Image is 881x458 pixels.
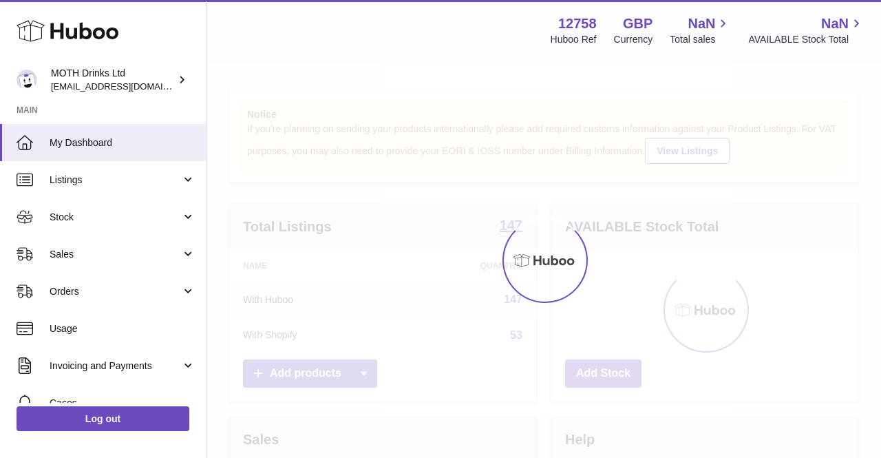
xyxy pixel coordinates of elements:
span: Total sales [670,33,731,46]
strong: 12758 [558,14,597,33]
span: NaN [821,14,849,33]
span: [EMAIL_ADDRESS][DOMAIN_NAME] [51,81,202,92]
span: Listings [50,174,181,187]
a: NaN AVAILABLE Stock Total [748,14,864,46]
a: Log out [17,406,189,431]
span: NaN [688,14,715,33]
span: Orders [50,285,181,298]
span: Usage [50,322,195,335]
a: NaN Total sales [670,14,731,46]
span: Cases [50,397,195,410]
span: AVAILABLE Stock Total [748,33,864,46]
div: Currency [614,33,653,46]
img: orders@mothdrinks.com [17,70,37,90]
span: My Dashboard [50,136,195,149]
div: Huboo Ref [551,33,597,46]
div: MOTH Drinks Ltd [51,67,175,93]
span: Invoicing and Payments [50,360,181,373]
span: Sales [50,248,181,261]
span: Stock [50,211,181,224]
strong: GBP [623,14,652,33]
